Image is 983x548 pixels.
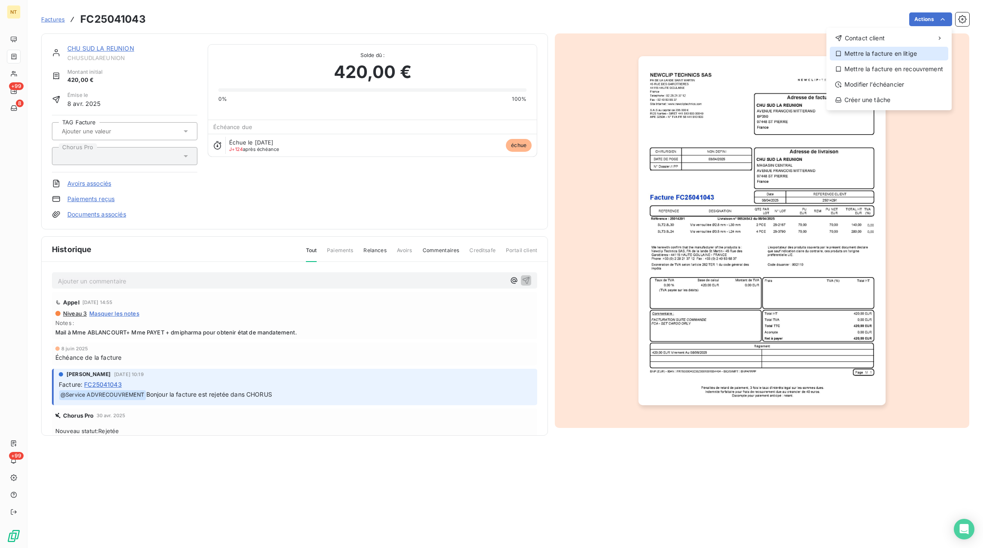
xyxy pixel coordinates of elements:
span: Contact client [845,34,885,42]
div: Mettre la facture en litige [830,47,948,60]
div: Créer une tâche [830,93,948,107]
div: Mettre la facture en recouvrement [830,62,948,76]
div: Actions [826,28,952,110]
div: Modifier l’échéancier [830,78,948,91]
